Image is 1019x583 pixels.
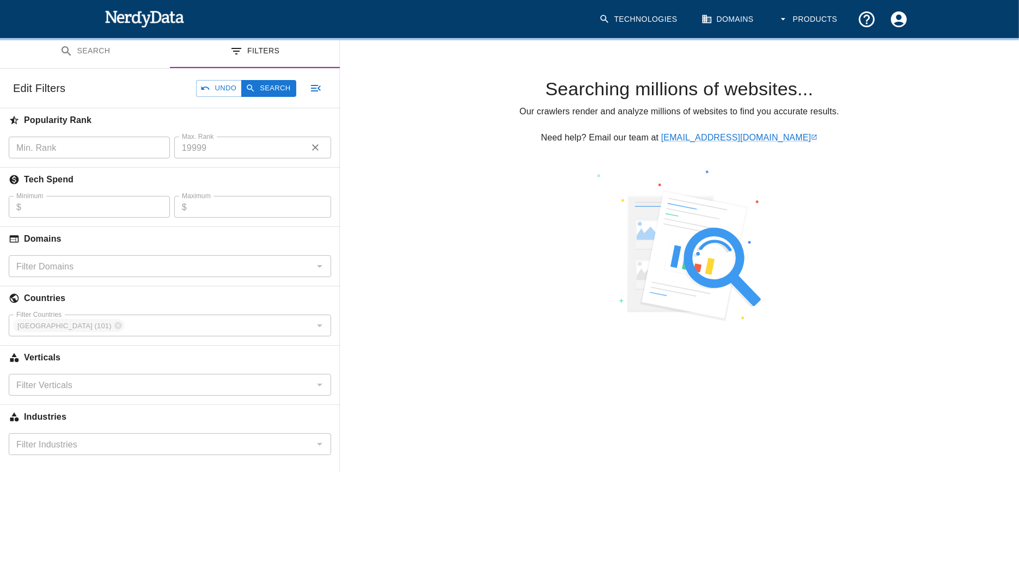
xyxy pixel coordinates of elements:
[174,196,331,218] div: $
[661,133,817,142] a: [EMAIL_ADDRESS][DOMAIN_NAME]
[357,78,1002,101] h4: Searching millions of websites...
[182,132,213,141] label: Max. Rank
[16,310,62,319] label: Filter Countries
[196,80,242,97] button: Undo
[883,3,915,35] button: Account Settings
[695,3,762,35] a: Domains
[357,105,1002,144] p: Our crawlers render and analyze millions of websites to find you accurate results. Need help? Ema...
[170,34,340,69] button: Filters
[771,3,846,35] button: Products
[9,196,170,218] div: $
[241,80,296,97] button: Search
[13,79,65,97] h6: Edit Filters
[105,8,185,29] img: NerdyData.com
[16,191,43,200] label: Minimum
[593,3,686,35] a: Technologies
[182,191,211,200] label: Maximum
[851,3,883,35] button: Support and Documentation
